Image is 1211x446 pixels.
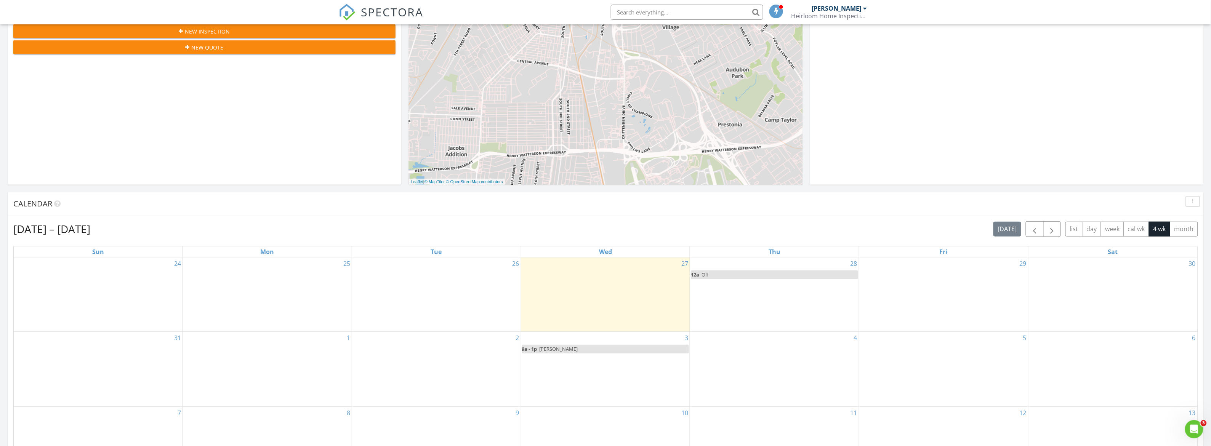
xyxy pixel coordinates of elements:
[690,332,859,406] td: Go to September 4, 2025
[702,271,709,278] span: Off
[13,221,90,237] h2: [DATE] – [DATE]
[183,332,352,406] td: Go to September 1, 2025
[812,5,862,12] div: [PERSON_NAME]
[1170,222,1198,237] button: month
[339,4,356,21] img: The Best Home Inspection Software - Spectora
[361,4,423,20] span: SPECTORA
[339,10,423,26] a: SPECTORA
[511,257,521,270] a: Go to August 26, 2025
[859,332,1028,406] td: Go to September 5, 2025
[691,271,699,278] span: 12a
[14,257,183,332] td: Go to August 24, 2025
[1191,332,1197,344] a: Go to September 6, 2025
[597,246,614,257] a: Wednesday
[1018,407,1028,419] a: Go to September 12, 2025
[514,407,521,419] a: Go to September 9, 2025
[1201,420,1207,426] span: 3
[411,179,423,184] a: Leaflet
[683,332,690,344] a: Go to September 3, 2025
[849,257,859,270] a: Go to August 28, 2025
[1101,222,1124,237] button: week
[852,332,859,344] a: Go to September 4, 2025
[1022,332,1028,344] a: Go to September 5, 2025
[522,345,537,352] span: 9a - 1p
[173,257,183,270] a: Go to August 24, 2025
[1187,407,1197,419] a: Go to September 13, 2025
[192,43,224,51] span: New Quote
[173,332,183,344] a: Go to August 31, 2025
[352,332,521,406] td: Go to September 2, 2025
[14,332,183,406] td: Go to August 31, 2025
[352,257,521,332] td: Go to August 26, 2025
[1018,257,1028,270] a: Go to August 29, 2025
[680,407,690,419] a: Go to September 10, 2025
[13,24,396,38] button: New Inspection
[345,407,352,419] a: Go to September 8, 2025
[342,257,352,270] a: Go to August 25, 2025
[446,179,503,184] a: © OpenStreetMap contributors
[938,246,949,257] a: Friday
[1065,222,1083,237] button: list
[1124,222,1150,237] button: cal wk
[13,198,52,209] span: Calendar
[540,345,578,352] span: [PERSON_NAME]
[259,246,276,257] a: Monday
[521,257,690,332] td: Go to August 27, 2025
[521,332,690,406] td: Go to September 3, 2025
[424,179,445,184] a: © MapTiler
[13,40,396,54] button: New Quote
[767,246,782,257] a: Thursday
[791,12,867,20] div: Heirloom Home Inspections
[345,332,352,344] a: Go to September 1, 2025
[514,332,521,344] a: Go to September 2, 2025
[1187,257,1197,270] a: Go to August 30, 2025
[859,257,1028,332] td: Go to August 29, 2025
[1028,332,1197,406] td: Go to September 6, 2025
[185,27,230,35] span: New Inspection
[1028,257,1197,332] td: Go to August 30, 2025
[1026,221,1044,237] button: Previous
[429,246,444,257] a: Tuesday
[1043,221,1061,237] button: Next
[1185,420,1203,438] iframe: Intercom live chat
[993,222,1021,237] button: [DATE]
[1082,222,1101,237] button: day
[849,407,859,419] a: Go to September 11, 2025
[183,257,352,332] td: Go to August 25, 2025
[1149,222,1170,237] button: 4 wk
[176,407,183,419] a: Go to September 7, 2025
[611,5,763,20] input: Search everything...
[690,257,859,332] td: Go to August 28, 2025
[409,179,505,185] div: |
[91,246,106,257] a: Sunday
[1106,246,1119,257] a: Saturday
[680,257,690,270] a: Go to August 27, 2025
